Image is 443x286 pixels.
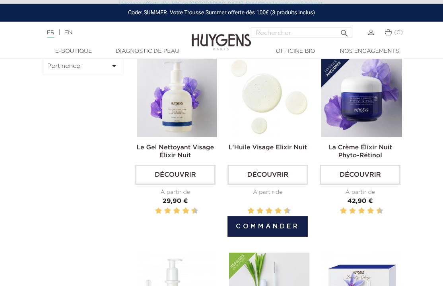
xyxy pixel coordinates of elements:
label: 3 [348,206,349,216]
i:  [109,61,119,71]
label: 1 [338,206,340,216]
div: À partir de [320,188,400,197]
span: 42,90 € [348,198,373,205]
label: 4 [258,206,262,216]
label: 9 [375,206,376,216]
label: 1 [153,206,155,216]
img: La Crème Élixir Nuit Phyto-Rétinol [321,57,402,137]
input: Rechercher [251,28,352,38]
label: 9 [190,206,191,216]
label: 1 [246,206,247,216]
a: La Crème Élixir Nuit Phyto-Rétinol [328,145,392,159]
a: Diagnostic de peau [111,47,185,56]
label: 2 [342,206,346,216]
label: 6 [267,206,271,216]
a: Découvrir [135,165,216,185]
a: Nos engagements [332,47,406,56]
button: Pertinence [43,57,123,75]
img: Le Gel nettoyant visage élixir nuit [137,57,217,137]
div: À partir de [227,188,308,197]
label: 6 [359,206,363,216]
span: (0) [394,30,403,35]
label: 8 [369,206,373,216]
label: 6 [175,206,179,216]
label: 7 [366,206,367,216]
label: 10 [285,206,289,216]
div: | [43,28,179,37]
a: E-Boutique [37,47,111,56]
label: 5 [172,206,173,216]
img: Huygens [192,21,251,52]
label: 5 [264,206,265,216]
label: 5 [357,206,358,216]
button:  [337,25,352,36]
label: 2 [157,206,161,216]
label: 2 [249,206,253,216]
a: FR [47,30,54,38]
label: 10 [378,206,382,216]
label: 8 [184,206,188,216]
a: EN [64,30,72,35]
label: 3 [163,206,164,216]
label: 8 [276,206,280,216]
i:  [340,26,349,36]
label: 10 [193,206,197,216]
label: 9 [282,206,284,216]
label: 7 [181,206,182,216]
span: 29,90 € [163,198,188,205]
a: Officine Bio [258,47,332,56]
div: À partir de [135,188,216,197]
label: 7 [273,206,274,216]
a: Le Gel Nettoyant Visage Élixir Nuit [136,145,214,159]
a: L'Huile Visage Elixir Nuit [228,145,307,151]
label: 4 [351,206,355,216]
button: Commander [227,216,308,237]
label: 4 [166,206,170,216]
a: Découvrir [227,165,308,185]
a: Découvrir [320,165,400,185]
label: 3 [255,206,256,216]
